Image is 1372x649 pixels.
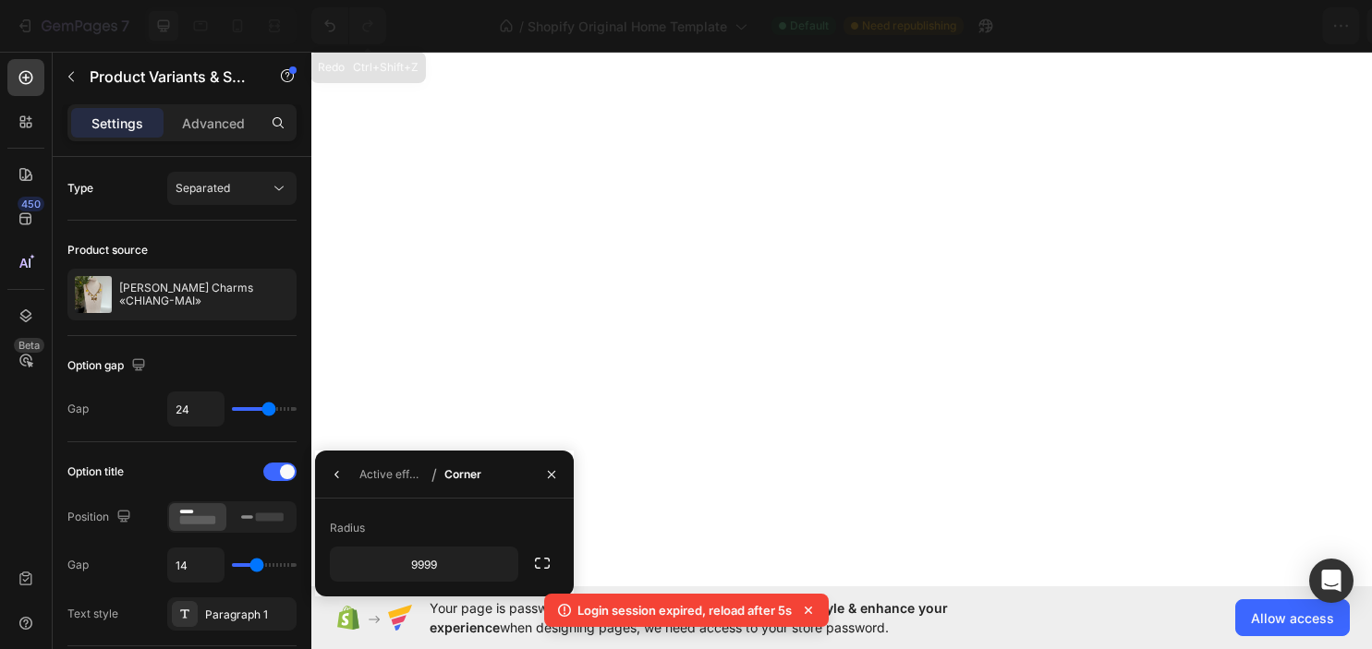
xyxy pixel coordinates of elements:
[1309,559,1354,603] div: Open Intercom Messenger
[91,114,143,133] p: Settings
[205,607,292,623] div: Paragraph 1
[75,276,112,313] img: product feature img
[67,505,135,530] div: Position
[67,180,93,197] div: Type
[90,66,247,88] p: Product Variants & Swatches
[330,520,365,536] div: Radius
[359,466,424,483] div: Active effect
[176,181,230,195] span: Separated
[528,17,727,36] span: Shopify Original Home Template
[790,18,829,34] span: Default
[1235,599,1350,636] button: Allow access
[519,17,524,36] span: /
[168,548,224,582] input: Auto
[862,18,956,34] span: Need republishing
[168,392,224,426] input: Auto
[311,51,1372,588] iframe: Design area
[1249,7,1327,44] button: Publish
[18,197,44,211] div: 450
[1251,608,1334,628] span: Allow access
[1265,17,1311,36] div: Publish
[167,172,297,205] button: Separated
[577,601,792,619] p: Login session expired, reload after 5s
[67,557,89,573] div: Gap
[67,354,150,379] div: Option gap
[121,15,129,37] p: 7
[67,606,118,622] div: Text style
[7,7,138,44] button: 7
[444,466,481,483] div: Corner
[431,463,437,486] span: /
[67,242,148,258] div: Product source
[1181,7,1242,44] button: Save
[430,598,1020,637] span: Your page is password protected. To when designing pages, we need access to your store password.
[67,401,89,417] div: Gap
[331,547,517,581] input: Auto
[119,282,289,307] p: [PERSON_NAME] Charms «CHIANG-MAI»
[67,463,124,480] div: Option title
[182,114,245,133] p: Advanced
[1196,18,1227,34] span: Save
[311,7,386,44] div: Undo/Redo
[14,338,44,353] div: Beta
